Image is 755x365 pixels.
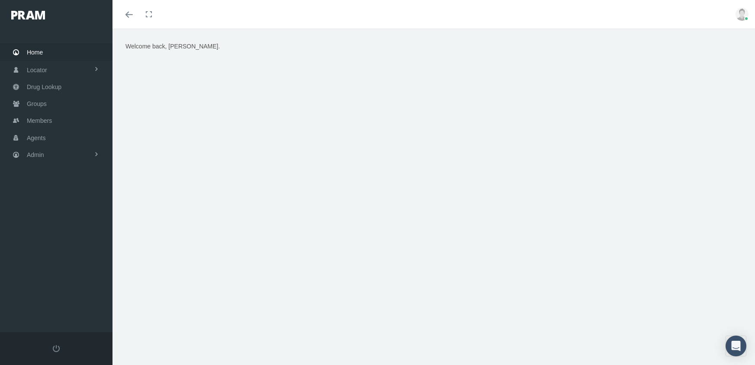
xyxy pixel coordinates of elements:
[11,11,45,19] img: PRAM_20_x_78.png
[27,44,43,61] span: Home
[125,43,220,50] span: Welcome back, [PERSON_NAME].
[726,336,746,356] div: Open Intercom Messenger
[27,62,47,78] span: Locator
[27,112,52,129] span: Members
[27,130,46,146] span: Agents
[27,147,44,163] span: Admin
[736,8,749,21] img: user-placeholder.jpg
[27,79,61,95] span: Drug Lookup
[27,96,47,112] span: Groups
